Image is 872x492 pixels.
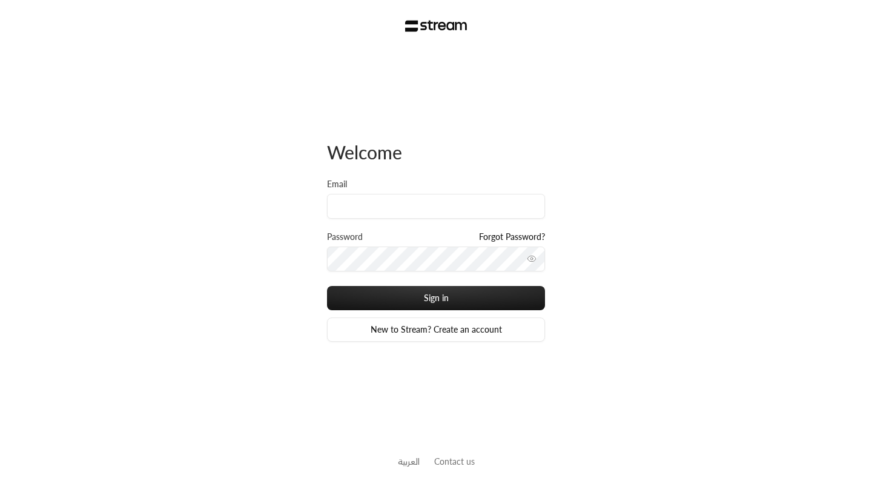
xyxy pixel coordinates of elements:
span: Welcome [327,141,402,163]
img: Stream Logo [405,20,467,32]
a: Forgot Password? [479,231,545,243]
a: Contact us [434,456,475,467]
button: toggle password visibility [522,249,541,268]
a: العربية [398,450,420,473]
button: Contact us [434,455,475,468]
label: Password [327,231,363,243]
a: New to Stream? Create an account [327,317,545,342]
label: Email [327,178,347,190]
button: Sign in [327,286,545,310]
